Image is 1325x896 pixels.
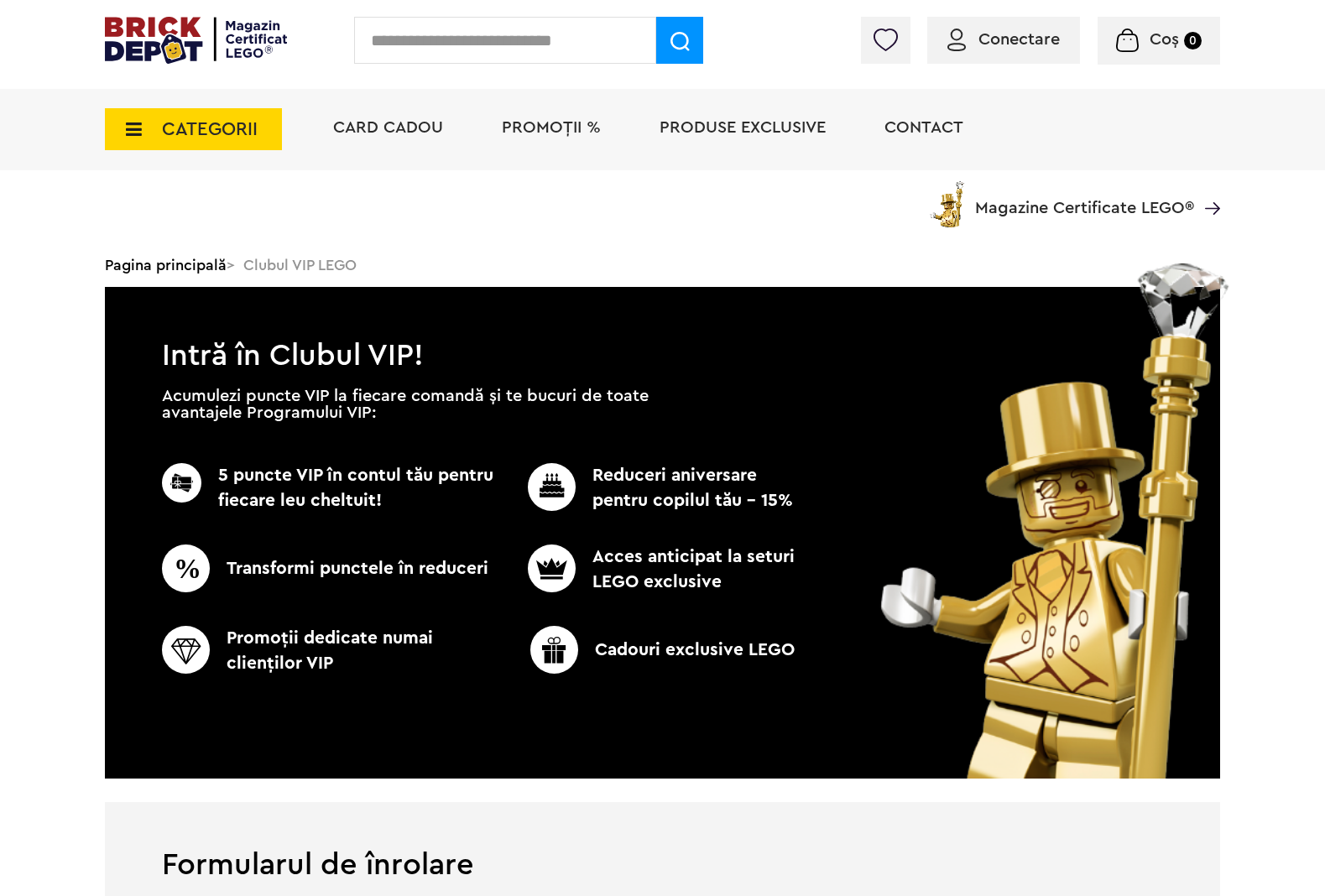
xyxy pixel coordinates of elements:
small: 0 [1184,32,1202,49]
p: Cadouri exclusive LEGO [493,626,832,674]
span: Conectare [978,31,1060,48]
h1: Intră în Clubul VIP! [105,287,1220,364]
img: CC_BD_Green_chek_mark [162,463,201,503]
a: Magazine Certificate LEGO® [1194,178,1220,195]
h1: Formularul de înrolare [105,802,1220,880]
div: > Clubul VIP LEGO [105,243,1220,287]
a: Conectare [947,31,1060,48]
p: Acces anticipat la seturi LEGO exclusive [500,544,801,595]
p: Acumulezi puncte VIP la fiecare comandă și te bucuri de toate avantajele Programului VIP: [162,388,649,421]
a: PROMOȚII % [502,119,601,136]
img: vip_page_image [858,263,1255,779]
img: CC_BD_Green_chek_mark [162,626,210,674]
p: Promoţii dedicate numai clienţilor VIP [162,626,500,676]
img: CC_BD_Green_chek_mark [162,544,210,592]
span: Magazine Certificate LEGO® [975,178,1194,216]
img: CC_BD_Green_chek_mark [530,626,578,674]
p: Reduceri aniversare pentru copilul tău - 15% [500,463,801,513]
span: CATEGORII [162,120,258,138]
span: Coș [1150,31,1179,48]
img: CC_BD_Green_chek_mark [528,544,576,592]
p: Transformi punctele în reduceri [162,544,500,592]
a: Contact [884,119,963,136]
img: CC_BD_Green_chek_mark [528,463,576,511]
a: Card Cadou [333,119,443,136]
a: Produse exclusive [660,119,826,136]
p: 5 puncte VIP în contul tău pentru fiecare leu cheltuit! [162,463,500,513]
a: Pagina principală [105,258,227,273]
